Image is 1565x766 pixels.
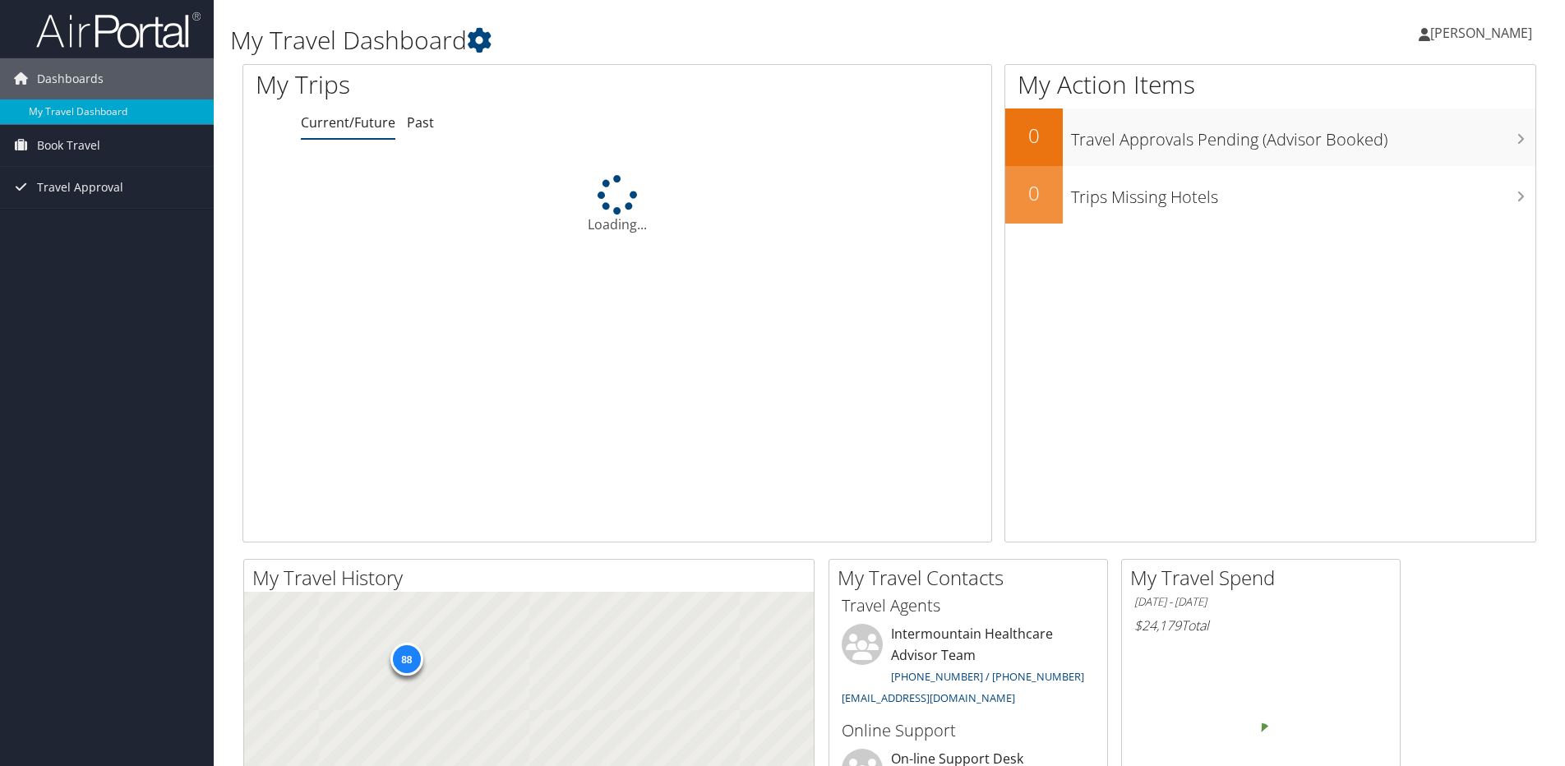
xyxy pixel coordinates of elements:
h1: My Trips [256,67,667,102]
h2: My Travel Spend [1130,564,1400,592]
span: [PERSON_NAME] [1430,24,1532,42]
h2: My Travel History [252,564,814,592]
a: [PHONE_NUMBER] / [PHONE_NUMBER] [891,669,1084,684]
h2: 0 [1005,179,1063,207]
a: [PERSON_NAME] [1419,8,1549,58]
a: [EMAIL_ADDRESS][DOMAIN_NAME] [842,690,1015,705]
h3: Travel Agents [842,594,1095,617]
a: Current/Future [301,113,395,132]
li: Intermountain Healthcare Advisor Team [833,624,1103,712]
h1: My Travel Dashboard [230,23,1109,58]
h6: [DATE] - [DATE] [1134,594,1387,610]
img: airportal-logo.png [36,11,201,49]
h3: Travel Approvals Pending (Advisor Booked) [1071,120,1535,151]
a: Past [407,113,434,132]
span: Dashboards [37,58,104,99]
span: $24,179 [1134,616,1181,634]
h1: My Action Items [1005,67,1535,102]
a: 0Trips Missing Hotels [1005,166,1535,224]
h3: Trips Missing Hotels [1071,178,1535,209]
a: 0Travel Approvals Pending (Advisor Booked) [1005,108,1535,166]
div: 88 [390,643,422,676]
span: Travel Approval [37,167,123,208]
h6: Total [1134,616,1387,634]
h2: 0 [1005,122,1063,150]
h2: My Travel Contacts [838,564,1107,592]
span: Book Travel [37,125,100,166]
div: Loading... [243,175,991,234]
h3: Online Support [842,719,1095,742]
